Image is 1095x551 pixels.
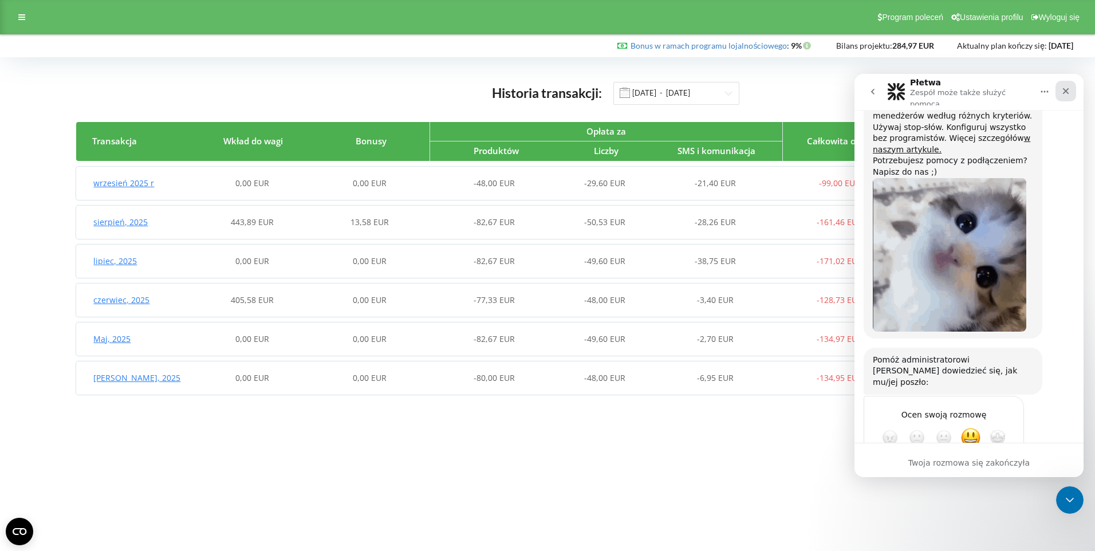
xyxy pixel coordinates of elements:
span: Historia transakcji: [492,85,602,101]
span: -3,40 EUR [697,294,734,305]
span: 443,89 EUR [231,217,274,227]
iframe: Intercom live chat [1056,486,1084,514]
span: Produktów [474,145,519,156]
span: -2,70 EUR [697,333,734,344]
span: Bilans projektu: [836,41,892,50]
span: Wyloguj się [1039,13,1080,22]
span: -171,02 EUR [817,255,862,266]
span: SMS i komunikacja [678,145,755,156]
span: Zła [54,356,70,372]
span: sierpień, 2025 [93,217,148,227]
span: 0,00 EUR [353,178,387,188]
div: Pomóż administratorowi [PERSON_NAME] dowiedzieć się, jak mu/jej poszło: [9,274,188,321]
span: 0,00 EUR [235,255,269,266]
span: czerwiec, 2025 [93,294,149,305]
span: -21,40 EUR [695,178,736,188]
span: -99,00 EUR [819,178,860,188]
span: Transakcja [92,135,137,147]
span: W porządku [81,356,97,372]
span: -49,60 EUR [584,255,625,266]
span: -82,67 EUR [474,333,515,344]
span: Opłata za [586,125,626,137]
span: -48,00 EUR [584,294,625,305]
span: -128,73 EUR [817,294,862,305]
div: Potrzebujesz pomocy z podłączeniem? Napisz do nas ;) [18,81,179,104]
span: : [631,41,789,50]
font: 9% [791,41,802,50]
span: -82,67 EUR [474,255,515,266]
iframe: Intercom live chat [854,74,1084,477]
div: Twórz profile do analizy pracy menedżerów według różnych kryteriów. Używaj stop-słów. Konfiguruj ... [18,25,179,81]
div: Pomóż administratorowi [PERSON_NAME] dowiedzieć się, jak mu/jej poszło: [18,281,179,314]
strong: [DATE] [1049,41,1073,50]
span: -49,60 EUR [584,333,625,344]
span: Wkład do wagi [223,135,283,147]
span: -29,60 EUR [584,178,625,188]
span: -77,33 EUR [474,294,515,305]
span: 0,00 EUR [353,255,387,266]
span: -38,75 EUR [695,255,736,266]
span: -80,00 EUR [474,372,515,383]
span: -134,95 EUR [817,372,862,383]
span: Świetna [135,356,151,372]
span: Bonusy [356,135,387,147]
span: Program poleceń [882,13,943,22]
span: 0,00 EUR [235,333,269,344]
span: Okropna [27,356,44,372]
div: Ocen swoją rozmowę [21,334,157,348]
span: 0,00 EUR [353,372,387,383]
span: Ustawienia profilu [960,13,1023,22]
span: 0,00 EUR [353,333,387,344]
span: -28,26 EUR [695,217,736,227]
span: -134,97 EUR [817,333,862,344]
span: 405,58 EUR [231,294,274,305]
span: lipiec, 2025 [93,255,137,266]
span: -48,00 EUR [474,178,515,188]
div: Fin mówi... [9,322,220,442]
a: w naszym artykule. [18,60,176,80]
span: -161,46 EUR [817,217,862,227]
div: Fin mówi... [9,274,220,322]
span: 0,00 EUR [353,294,387,305]
strong: 284,97 EUR [892,41,934,50]
span: 0,00 EUR [235,372,269,383]
span: 0,00 EUR [235,178,269,188]
span: Całkowita opłata [807,135,877,147]
span: -82,67 EUR [474,217,515,227]
a: Bonus w ramach programu lojalnościowego [631,41,787,50]
span: -50,53 EUR [584,217,625,227]
span: Dobra [106,353,127,374]
span: Aktualny plan kończy się: [957,41,1047,50]
span: Maj, 2025 [93,333,131,344]
span: wrzesień 2025 r [93,178,154,188]
button: Otwórz widżet CMP [6,518,33,545]
span: -48,00 EUR [584,372,625,383]
span: [PERSON_NAME], 2025 [93,372,180,383]
span: -6,95 EUR [697,372,734,383]
span: Liczby [594,145,619,156]
span: 13,58 EUR [350,217,389,227]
